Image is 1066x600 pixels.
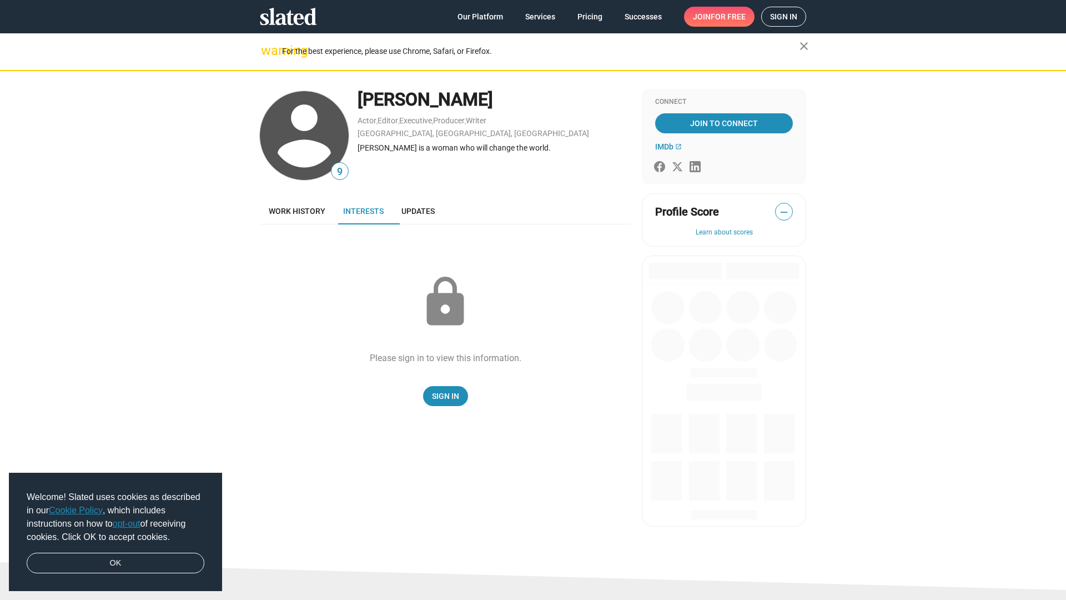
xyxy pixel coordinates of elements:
[711,7,746,27] span: for free
[343,207,384,216] span: Interests
[655,113,793,133] a: Join To Connect
[282,44,799,59] div: For the best experience, please use Chrome, Safari, or Firefox.
[260,198,334,224] a: Work history
[577,7,602,27] span: Pricing
[655,142,673,151] span: IMDb
[398,118,399,124] span: ,
[465,118,466,124] span: ,
[269,207,325,216] span: Work history
[797,39,811,53] mat-icon: close
[378,116,398,125] a: Editor
[525,7,555,27] span: Services
[457,7,503,27] span: Our Platform
[761,7,806,27] a: Sign in
[376,118,378,124] span: ,
[449,7,512,27] a: Our Platform
[9,473,222,592] div: cookieconsent
[370,352,521,364] div: Please sign in to view this information.
[655,98,793,107] div: Connect
[657,113,791,133] span: Join To Connect
[655,204,719,219] span: Profile Score
[655,228,793,237] button: Learn about scores
[569,7,611,27] a: Pricing
[684,7,755,27] a: Joinfor free
[331,164,348,179] span: 9
[27,491,204,544] span: Welcome! Slated uses cookies as described in our , which includes instructions on how to of recei...
[49,506,103,515] a: Cookie Policy
[625,7,662,27] span: Successes
[423,386,468,406] a: Sign In
[675,143,682,150] mat-icon: open_in_new
[358,129,589,138] a: [GEOGRAPHIC_DATA], [GEOGRAPHIC_DATA], [GEOGRAPHIC_DATA]
[693,7,746,27] span: Join
[358,88,631,112] div: [PERSON_NAME]
[399,116,432,125] a: Executive
[393,198,444,224] a: Updates
[432,118,433,124] span: ,
[401,207,435,216] span: Updates
[432,386,459,406] span: Sign In
[616,7,671,27] a: Successes
[261,44,274,57] mat-icon: warning
[770,7,797,26] span: Sign in
[27,553,204,574] a: dismiss cookie message
[358,116,376,125] a: Actor
[113,519,140,528] a: opt-out
[334,198,393,224] a: Interests
[466,116,486,125] a: Writer
[418,274,473,330] mat-icon: lock
[516,7,564,27] a: Services
[776,205,792,219] span: —
[655,142,682,151] a: IMDb
[433,116,465,125] a: Producer
[358,143,631,153] div: [PERSON_NAME] is a woman who will change the world.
